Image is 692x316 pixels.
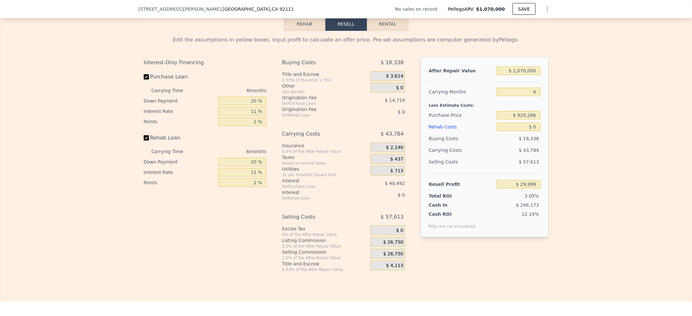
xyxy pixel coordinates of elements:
[152,146,194,157] div: Carrying Time
[196,146,267,157] div: 6 months
[282,184,354,189] div: for Purchase Loan
[386,145,403,151] span: $ 2,140
[144,106,216,116] div: Interest Rate
[282,106,354,113] div: Origination Fee
[282,244,368,249] div: 2.5% of the After Repair Value
[396,85,403,91] span: $ 0
[429,217,475,229] div: ROIs are not annualized
[522,212,539,217] span: 12.19%
[282,161,368,166] div: based on annual taxes
[282,211,354,223] div: Selling Costs
[519,159,539,164] span: $ 57,613
[282,172,368,177] div: 3¢ per Finished Square Foot
[144,167,216,177] div: Interest Rate
[282,255,368,261] div: 2.5% of the After Repair Value
[429,156,494,168] div: Selling Costs
[429,144,469,156] div: Carrying Costs
[221,6,294,12] span: , [GEOGRAPHIC_DATA]
[144,157,216,167] div: Down Payment
[429,202,469,208] div: Cash In
[196,85,267,96] div: 6 months
[386,73,403,79] span: $ 3,614
[429,121,494,133] div: Rehab Costs
[282,261,368,267] div: Title and Escrow
[282,71,368,78] div: Title and Escrow
[429,65,494,77] div: After Repair Value
[152,85,194,96] div: Carrying Time
[390,156,403,162] span: $ 437
[395,6,443,12] div: No sales on record
[282,232,368,237] div: 0% of the After Repair Value
[383,239,403,245] span: $ 26,750
[270,6,294,12] span: , CA 92111
[282,166,368,172] div: Utilities
[385,98,405,103] span: $ 14,724
[282,57,354,68] div: Buying Costs
[144,132,216,144] label: Rehab Loan
[525,193,539,199] span: 3.05%
[282,249,368,255] div: Selling Commission
[139,6,221,12] span: [STREET_ADDRESS][PERSON_NAME]
[429,178,494,190] div: Resell Profit
[429,211,475,217] div: Cash ROI
[476,6,505,12] span: $1,070,000
[429,133,494,144] div: Buying Costs
[282,267,368,272] div: 0.33% of the After Repair Value
[282,237,368,244] div: Listing Commission
[282,113,354,118] div: for Rehab Loan
[383,251,403,257] span: $ 26,750
[381,128,404,140] span: $ 43,784
[381,57,404,68] span: $ 18,338
[325,17,367,31] button: Resell
[282,101,354,106] div: for Purchase Loan
[396,228,403,234] span: $ 0
[390,168,403,174] span: $ 713
[144,135,149,140] input: Rehab Loan
[282,128,354,140] div: Carrying Costs
[144,177,216,188] div: Points
[144,71,216,83] label: Purchase Loan
[282,225,368,232] div: Excise Tax
[429,193,469,199] div: Total ROI
[282,83,368,89] div: Other
[282,89,368,94] div: you decide!
[282,149,368,154] div: 0.4% of the After Repair Value
[398,109,405,115] span: $ 0
[429,86,494,98] div: Carrying Months
[541,3,554,16] button: Show Options
[367,17,408,31] button: Rental
[144,116,216,127] div: Points
[429,98,540,109] div: Less Estimate Costs:
[513,3,535,15] button: SAVE
[282,78,368,83] div: 0.33% of the price + 550
[144,36,549,44] div: Edit the assumptions in yellow boxes. Input profit to calculate an offer price. Pre-set assumptio...
[284,17,325,31] button: Rehab
[429,109,494,121] div: Purchase Price
[144,57,267,68] div: Interest-Only Financing
[282,196,354,201] div: for Rehab Loan
[448,6,476,12] span: Pellego ARV
[282,154,368,161] div: Taxes
[282,177,354,184] div: Interest
[385,181,405,186] span: $ 40,492
[516,202,539,208] span: $ 246,173
[386,263,403,269] span: $ 4,113
[282,142,368,149] div: Insurance
[519,148,539,153] span: $ 43,784
[282,94,354,101] div: Origination Fee
[381,211,404,223] span: $ 57,613
[144,96,216,106] div: Down Payment
[519,136,539,141] span: $ 18,338
[282,189,354,196] div: Interest
[144,74,149,79] input: Purchase Loan
[398,192,405,198] span: $ 0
